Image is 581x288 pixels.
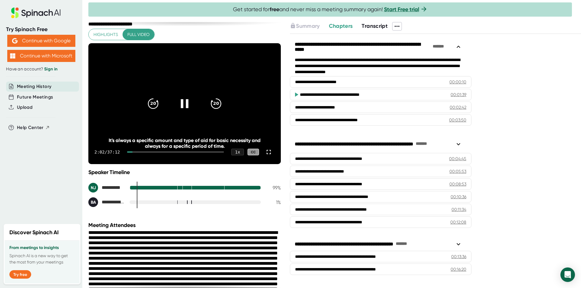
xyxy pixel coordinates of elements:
div: Bailey, Brooke A [88,197,125,207]
div: 99 % [266,185,281,191]
div: Try Spinach Free [6,26,76,33]
div: 00:08:53 [449,181,466,187]
span: Chapters [329,23,353,29]
div: 1 x [231,149,244,155]
span: Summary [296,23,320,29]
button: Help Center [17,124,50,131]
button: Transcript [362,22,388,30]
span: Transcript [362,23,388,29]
div: 00:10:36 [451,194,466,200]
div: 00:00:10 [449,79,466,85]
button: Upload [17,104,32,111]
div: 00:05:53 [449,168,466,174]
div: It's always a specific amount and type of aid for basic necessity and always for a specific perio... [108,138,262,149]
a: Start Free trial [384,6,419,13]
button: Highlights [89,29,123,40]
div: BA [88,197,98,207]
h3: From meetings to insights [9,245,75,250]
button: Future Meetings [17,94,53,101]
span: Highlights [94,31,118,38]
div: 00:16:20 [451,266,466,272]
b: free [270,6,279,13]
div: 00:13:36 [451,254,466,260]
button: Chapters [329,22,353,30]
div: Open Intercom Messenger [560,267,575,282]
button: Full video [123,29,154,40]
div: CC [248,149,259,156]
div: Upgrade to access [290,22,329,31]
div: 00:12:08 [450,219,466,225]
button: Try free [9,270,31,279]
div: 00:11:34 [451,206,466,212]
span: Get started for and never miss a meeting summary again! [233,6,428,13]
button: Continue with Google [7,35,75,47]
button: Continue with Microsoft [7,50,75,62]
div: 00:02:42 [450,104,466,110]
div: 00:03:50 [449,117,466,123]
div: Meeting Attendees [88,222,282,228]
button: Meeting History [17,83,51,90]
div: NJ [88,183,98,193]
div: Have an account? [6,66,76,72]
h2: Discover Spinach AI [9,228,59,237]
div: 2:02 / 37:12 [94,150,120,154]
button: Summary [290,22,320,30]
img: Aehbyd4JwY73AAAAAElFTkSuQmCC [12,38,18,44]
div: Noll, Judi [88,183,125,193]
span: Help Center [17,124,44,131]
div: 00:01:39 [451,92,466,98]
div: Speaker Timeline [88,169,281,176]
div: 00:04:45 [449,156,466,162]
a: Sign in [44,66,57,72]
p: Spinach AI is a new way to get the most from your meetings [9,253,75,265]
span: Full video [127,31,149,38]
div: 1 % [266,199,281,205]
